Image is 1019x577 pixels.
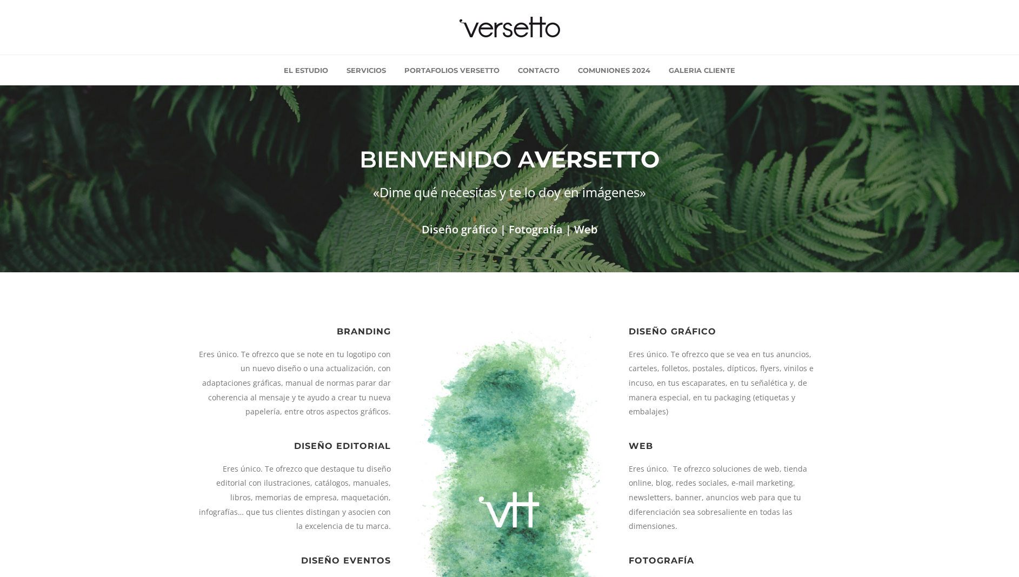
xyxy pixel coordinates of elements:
[196,220,823,239] h2: Diseño gráfico | Fotografía | Web
[629,326,823,337] h6: Diseño Gráfico
[456,16,564,38] img: versetto
[196,462,391,534] p: Eres único. Te ofrezco que destaque tu diseño editorial con ilustraciones, catálogos, manuales, l...
[629,347,823,419] p: Eres único. Te ofrezco que se vea en tus anuncios, carteles, folletos, postales, dípticos, flyers...
[629,441,823,451] h6: Web
[196,180,823,204] h3: «Dime qué necesitas y te lo doy en imágenes»
[629,462,823,534] p: Eres único. Te ofrezco soluciones de web, tienda online, blog, redes sociales, e-mail marketing, ...
[196,326,391,337] h6: Branding
[196,347,391,419] p: Eres único. Te ofrezco que se note en tu logotipo con un nuevo diseño o una actualización, con ad...
[510,55,568,85] a: Contacto
[196,555,391,566] h6: Diseño eventos
[570,55,658,85] a: Comuniones 2024
[629,555,823,566] h6: Fotografía
[396,55,508,85] a: Portafolios Versetto
[196,139,823,180] h1: Bienvenido a
[661,55,743,85] a: Galeria cliente
[535,145,660,173] strong: Versetto
[276,55,336,85] a: El estudio
[338,55,394,85] a: Servicios
[196,441,391,451] h6: Diseño Editorial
